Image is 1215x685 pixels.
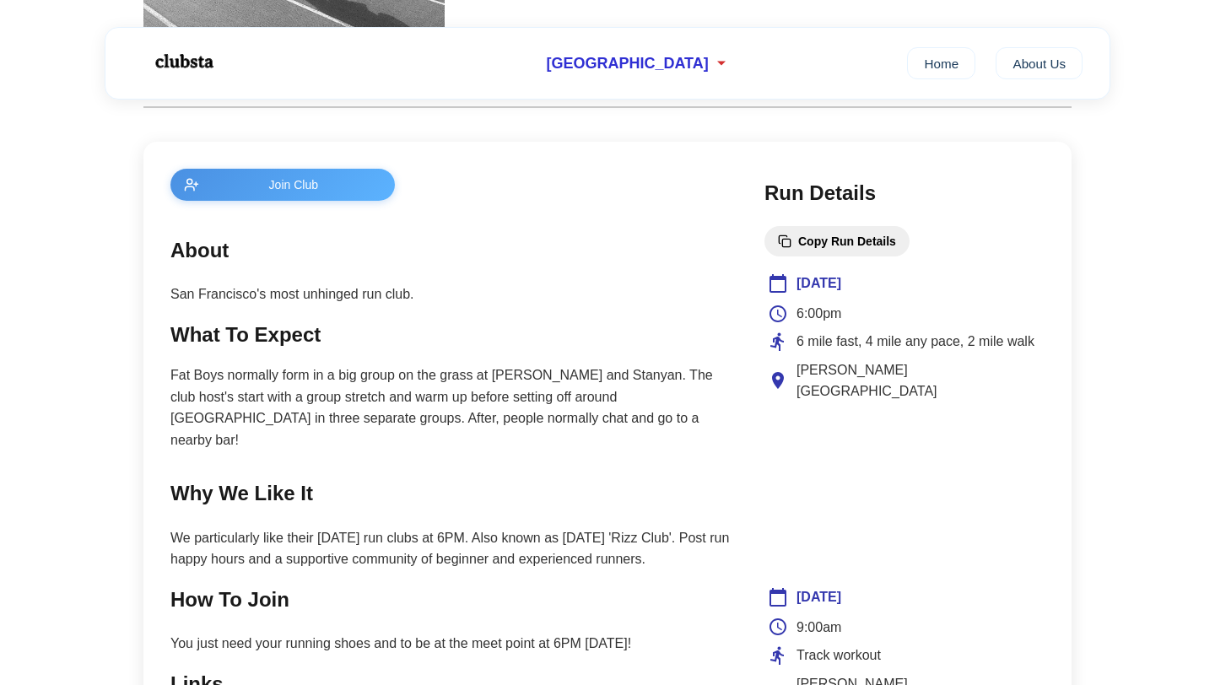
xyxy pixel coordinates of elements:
[170,364,731,450] p: Fat Boys normally form in a big group on the grass at [PERSON_NAME] and Stanyan. The club host's ...
[132,40,234,83] img: Logo
[170,283,731,305] p: San Francisco's most unhinged run club.
[170,477,731,510] h2: Why We Like It
[170,169,731,201] a: Join Club
[796,617,841,639] span: 9:00am
[764,177,1045,209] h2: Run Details
[170,319,731,351] h2: What To Expect
[796,586,841,608] span: [DATE]
[206,178,381,191] span: Join Club
[996,47,1083,79] a: About Us
[170,235,731,267] h2: About
[907,47,975,79] a: Home
[170,527,731,570] p: We particularly like their [DATE] run clubs at 6PM. Also known as [DATE] 'Rizz Club'. Post run ha...
[796,359,1041,402] span: [PERSON_NAME][GEOGRAPHIC_DATA]
[170,584,731,616] h2: How To Join
[170,633,731,655] p: You just need your running shoes and to be at the meet point at 6PM [DATE]!
[796,303,841,325] span: 6:00pm
[764,226,910,256] button: Copy Run Details
[170,169,395,201] button: Join Club
[796,645,881,666] span: Track workout
[796,272,841,294] span: [DATE]
[546,55,708,73] span: [GEOGRAPHIC_DATA]
[768,419,1041,546] iframe: Club Location Map
[796,331,1034,353] span: 6 mile fast, 4 mile any pace, 2 mile walk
